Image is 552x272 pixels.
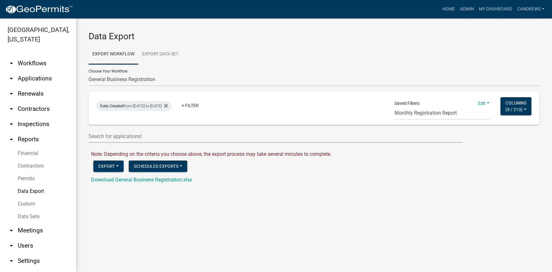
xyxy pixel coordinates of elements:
[89,44,138,65] a: Export Workflow
[478,101,489,106] a: Edit
[177,100,204,111] a: + Filter
[96,101,171,111] div: from [DATE] to [DATE]
[8,120,15,128] i: arrow_drop_down
[89,31,539,42] h3: Data Export
[394,100,419,107] span: Saved Filters
[476,3,515,15] a: My Dashboard
[93,161,124,172] button: Export
[100,104,123,108] span: Date Created
[8,257,15,265] i: arrow_drop_down
[8,105,15,113] i: arrow_drop_down
[515,3,547,15] a: candrews
[8,90,15,98] i: arrow_drop_down
[8,242,15,250] i: arrow_drop_down
[457,3,476,15] a: Admin
[500,97,531,115] button: Columns(9 / 213)
[8,60,15,67] i: arrow_drop_down
[8,136,15,143] i: arrow_drop_up
[8,227,15,234] i: arrow_drop_down
[8,75,15,82] i: arrow_drop_down
[507,107,521,112] span: 9 / 213
[440,3,457,15] a: Home
[91,177,192,183] a: Download General Business Registration.xlsx
[138,44,182,65] a: Export Data Set
[91,151,332,157] span: Note: Depending on the criteria you choose above, the export process may take several minutes to ...
[89,130,462,143] input: Search for applications!
[129,161,187,172] button: Scheduled Exports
